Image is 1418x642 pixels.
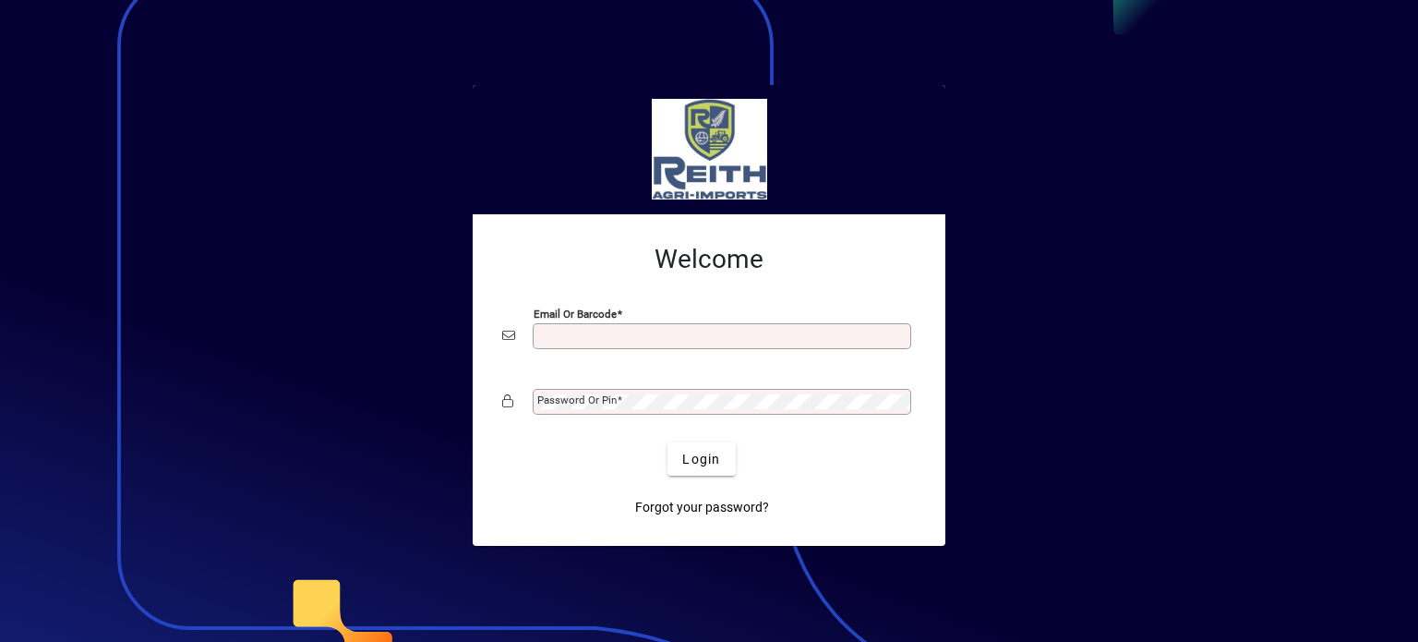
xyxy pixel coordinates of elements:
[635,498,769,517] span: Forgot your password?
[534,308,617,321] mat-label: Email or Barcode
[682,450,720,469] span: Login
[667,442,735,476] button: Login
[537,394,617,406] mat-label: Password or Pin
[502,244,916,275] h2: Welcome
[628,491,776,524] a: Forgot your password?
